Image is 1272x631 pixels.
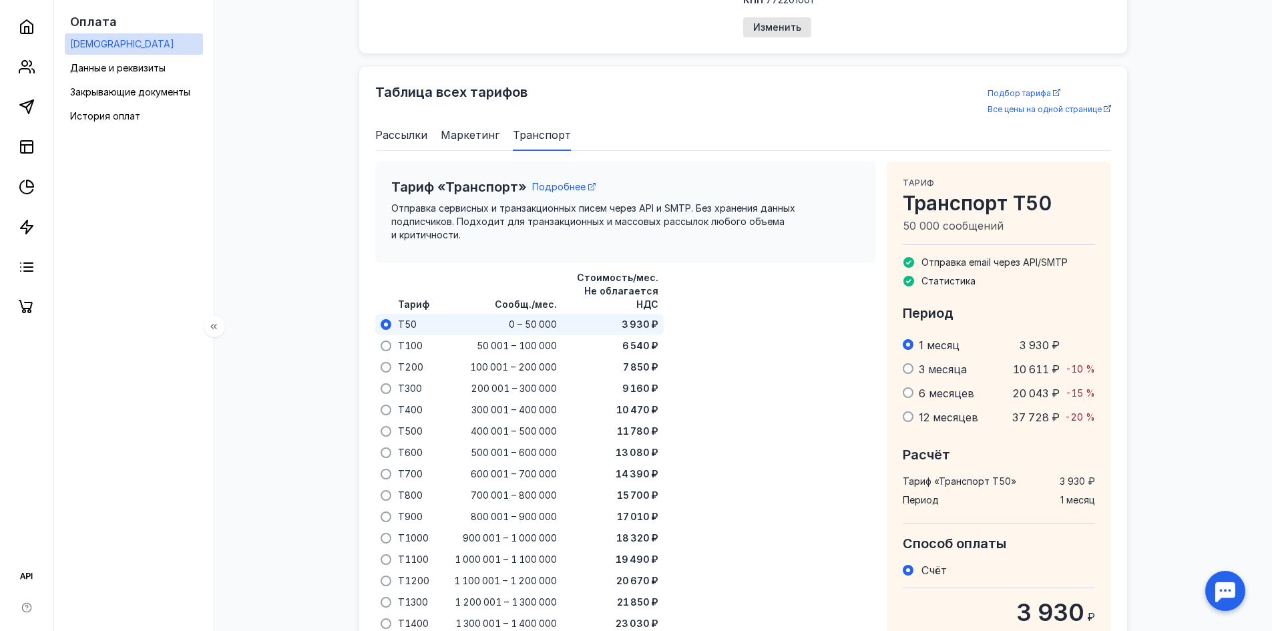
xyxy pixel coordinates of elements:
span: -20 % [1065,411,1095,423]
span: T1400 [398,617,429,630]
span: Изменить [753,22,801,33]
span: 6 месяцев [919,387,974,400]
span: Оплата [70,15,117,29]
span: T1300 [398,596,428,609]
span: 50 000 сообщений [903,218,1095,234]
span: 11 780 ₽ [617,425,658,438]
span: T900 [398,510,423,523]
span: 20 043 ₽ [1012,387,1060,400]
span: 18 320 ₽ [616,532,658,545]
span: 3 930 [1016,598,1084,627]
span: Тариф [398,298,429,310]
span: Рассылки [375,127,427,143]
a: Все цены на одной странице [988,103,1111,116]
span: 15 700 ₽ [617,489,658,502]
a: Подробнее [532,180,596,194]
span: Стоимость/мес. Не облагается НДС [577,272,658,310]
span: 700 001 – 800 000 [471,489,557,502]
span: 1 месяц [919,339,960,352]
span: T300 [398,382,422,395]
span: ₽ [1087,610,1095,624]
span: 600 001 – 700 000 [471,467,557,481]
span: 3 930 ₽ [1060,475,1095,488]
span: T400 [398,403,423,417]
span: Данные и реквизиты [70,62,166,73]
span: 1 месяц [1060,493,1095,507]
span: Все цены на одной странице [988,104,1102,114]
span: Период [903,493,939,507]
span: Таблица всех тарифов [375,84,527,100]
span: [DEMOGRAPHIC_DATA] [70,38,174,49]
span: 10 470 ₽ [616,403,658,417]
span: Статистика [921,275,976,286]
span: 3 месяца [919,363,967,376]
span: Отправка сервисных и транзакционных писем через API и SMTP. Без хранения данных подписчиков. Подх... [391,202,855,242]
span: 17 010 ₽ [617,510,658,523]
span: Тариф «Транспорт» [391,178,527,196]
span: 20 670 ₽ [616,574,658,588]
span: 10 611 ₽ [1013,363,1060,376]
span: Тариф « Транспорт T50 » [903,475,1016,488]
span: 3 930 ₽ [1020,339,1060,352]
a: История оплат [65,106,203,127]
span: 500 001 – 600 000 [471,446,557,459]
span: 19 490 ₽ [616,553,658,566]
span: T1200 [398,574,429,588]
span: Транспорт [513,127,571,143]
span: 900 001 – 1 000 000 [463,532,557,545]
span: 100 001 – 200 000 [470,361,557,374]
span: T800 [398,489,423,502]
span: T700 [398,467,423,481]
span: 21 850 ₽ [617,596,658,609]
span: Период [903,305,953,321]
span: T1000 [398,532,429,545]
span: 300 001 – 400 000 [471,403,557,417]
span: T600 [398,446,423,459]
span: Подробнее [532,181,586,192]
span: -10 % [1066,363,1095,375]
span: 1 000 001 – 1 100 000 [455,553,557,566]
span: Отправка email через API/SMTP [921,256,1068,268]
span: Расчёт [903,447,950,463]
span: 12 месяцев [919,411,978,424]
span: 200 001 – 300 000 [471,382,557,395]
span: 50 001 – 100 000 [477,339,557,353]
span: T500 [398,425,423,438]
span: Транспорт T50 [903,191,1095,215]
a: Закрывающие документы [65,81,203,103]
a: Подбор тарифа [988,87,1111,100]
span: T200 [398,361,423,374]
span: 400 001 – 500 000 [471,425,557,438]
span: 23 030 ₽ [616,617,658,630]
span: 6 540 ₽ [622,339,658,353]
a: [DEMOGRAPHIC_DATA] [65,33,203,55]
span: 0 – 50 000 [509,318,557,331]
span: 800 001 – 900 000 [471,510,557,523]
span: 1 200 001 – 1 300 000 [455,596,557,609]
a: Данные и реквизиты [65,57,203,79]
span: 3 930 ₽ [622,318,658,331]
span: Подбор тарифа [988,88,1051,98]
span: 1 100 001 – 1 200 000 [454,574,557,588]
span: История оплат [70,110,140,122]
span: 1 300 001 – 1 400 000 [455,617,557,630]
span: 37 728 ₽ [1012,411,1060,424]
button: Изменить [743,17,811,37]
span: Закрывающие документы [70,86,190,97]
span: 7 850 ₽ [623,361,658,374]
span: Маркетинг [441,127,499,143]
span: Способ оплаты [903,536,1006,552]
span: T100 [398,339,423,353]
span: -15 % [1066,387,1095,399]
span: Тариф [903,178,935,188]
span: T50 [398,318,417,331]
span: Сообщ./мес. [495,298,557,310]
span: T1100 [398,553,429,566]
span: 14 390 ₽ [616,467,658,481]
span: Счёт [921,564,947,577]
span: 9 160 ₽ [622,382,658,395]
span: 13 080 ₽ [616,446,658,459]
